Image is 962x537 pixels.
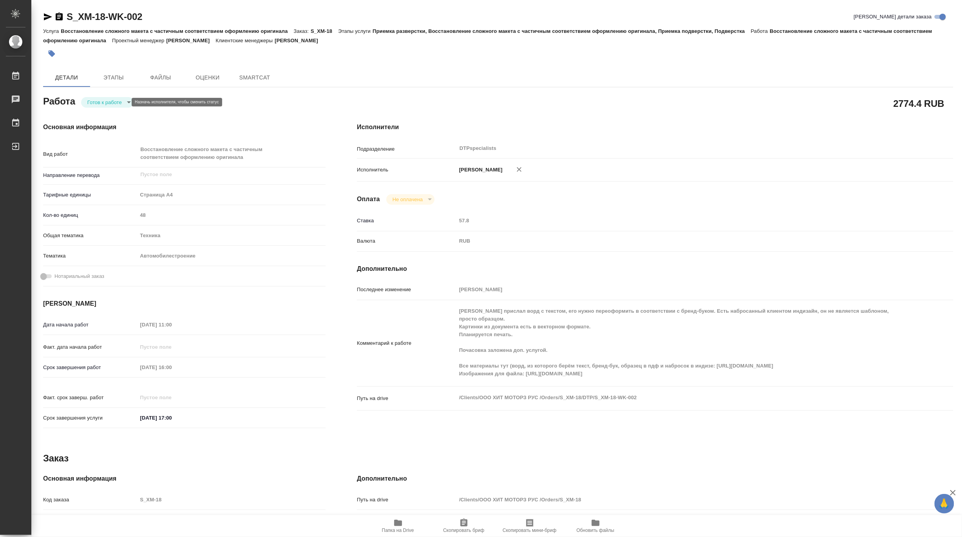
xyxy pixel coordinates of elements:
p: Направление перевода [43,171,137,179]
span: Папка на Drive [382,528,414,533]
p: Путь на drive [357,395,457,402]
input: Пустое поле [137,514,326,526]
h4: Основная информация [43,474,326,483]
p: Этапы услуги [338,28,373,34]
input: Пустое поле [137,362,206,373]
div: Страница А4 [137,188,326,202]
p: Исполнитель [357,166,457,174]
button: Скопировать ссылку [54,12,64,22]
textarea: [PERSON_NAME] прислал ворд с текстом, его нужно переоформить в соответствии с бренд-буком. Есть н... [457,305,904,380]
button: Не оплачена [390,196,425,203]
span: Детали [48,73,85,83]
p: Ставка [357,217,457,225]
p: Последнее изменение [357,286,457,294]
button: Папка на Drive [365,515,431,537]
p: [PERSON_NAME] [275,38,324,43]
p: Восстановление сложного макета с частичным соответствием оформлению оригинала [61,28,293,34]
a: S_XM-18-WK-002 [67,11,142,22]
div: Техника [137,229,326,242]
p: Услуга [43,28,61,34]
h4: Основная информация [43,123,326,132]
input: Пустое поле [137,392,206,403]
button: Скопировать ссылку для ЯМессенджера [43,12,53,22]
input: Пустое поле [137,209,326,221]
p: Комментарий к работе [357,339,457,347]
h2: 2774.4 RUB [893,97,944,110]
input: Пустое поле [137,494,326,505]
p: Работа [751,28,770,34]
span: SmartCat [236,73,274,83]
button: 🙏 [935,494,954,514]
button: Добавить тэг [43,45,60,62]
p: Факт. дата начала работ [43,343,137,351]
input: ✎ Введи что-нибудь [137,412,206,423]
span: Файлы [142,73,179,83]
h2: Работа [43,94,75,108]
div: RUB [457,234,904,248]
input: Пустое поле [457,284,904,295]
h2: Заказ [43,452,69,465]
p: Кол-во единиц [43,211,137,219]
input: Пустое поле [457,514,904,526]
input: Пустое поле [457,494,904,505]
button: Скопировать мини-бриф [497,515,563,537]
input: Пустое поле [137,341,206,353]
input: Пустое поле [137,319,206,330]
span: Обновить файлы [576,528,614,533]
button: Удалить исполнителя [511,161,528,178]
p: Приемка разверстки, Восстановление сложного макета с частичным соответствием оформлению оригинала... [373,28,751,34]
span: Этапы [95,73,132,83]
p: Подразделение [357,145,457,153]
h4: Дополнительно [357,264,953,274]
p: Срок завершения работ [43,364,137,371]
span: Скопировать мини-бриф [503,528,556,533]
p: Факт. срок заверш. работ [43,394,137,402]
p: Заказ: [294,28,311,34]
p: Дата начала работ [43,321,137,329]
p: [PERSON_NAME] [457,166,503,174]
p: Клиентские менеджеры [216,38,275,43]
input: Пустое поле [457,215,904,226]
span: 🙏 [938,496,951,512]
p: Код заказа [43,496,137,504]
button: Скопировать бриф [431,515,497,537]
div: Готов к работе [81,97,134,108]
button: Обновить файлы [563,515,629,537]
p: Тематика [43,252,137,260]
p: Путь на drive [357,496,457,504]
textarea: /Clients/ООО ХИТ МОТОРЗ РУС /Orders/S_XM-18/DTP/S_XM-18-WK-002 [457,391,904,404]
h4: [PERSON_NAME] [43,299,326,308]
button: Готов к работе [85,99,124,106]
p: S_XM-18 [311,28,338,34]
p: Вид работ [43,150,137,158]
p: Тарифные единицы [43,191,137,199]
h4: Исполнители [357,123,953,132]
p: Валюта [357,237,457,245]
p: [PERSON_NAME] [166,38,216,43]
p: Общая тематика [43,232,137,240]
h4: Оплата [357,195,380,204]
div: Готов к работе [386,194,435,205]
span: Оценки [189,73,226,83]
div: Автомобилестроение [137,249,326,263]
p: Срок завершения услуги [43,414,137,422]
input: Пустое поле [139,170,307,179]
span: Скопировать бриф [443,528,484,533]
p: Проектный менеджер [112,38,166,43]
h4: Дополнительно [357,474,953,483]
span: [PERSON_NAME] детали заказа [854,13,932,21]
span: Нотариальный заказ [54,272,104,280]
